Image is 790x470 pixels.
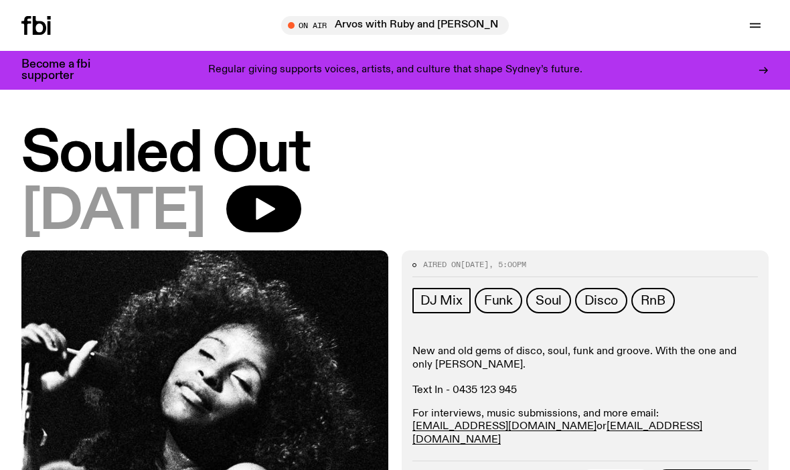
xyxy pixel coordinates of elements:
span: Disco [584,293,618,308]
span: , 5:00pm [489,259,526,270]
span: [DATE] [21,185,205,240]
a: Funk [475,288,522,313]
h1: Souled Out [21,127,769,181]
button: On AirArvos with Ruby and [PERSON_NAME] [281,16,509,35]
a: [EMAIL_ADDRESS][DOMAIN_NAME] [412,421,702,445]
a: Soul [526,288,571,313]
span: DJ Mix [420,293,463,308]
span: RnB [641,293,665,308]
h3: Become a fbi supporter [21,59,107,82]
p: Regular giving supports voices, artists, and culture that shape Sydney’s future. [208,64,582,76]
span: Soul [536,293,562,308]
span: Funk [484,293,513,308]
a: DJ Mix [412,288,471,313]
p: New and old gems of disco, soul, funk and groove. With the one and only [PERSON_NAME]. Text In - ... [412,345,758,397]
a: Disco [575,288,627,313]
span: [DATE] [461,259,489,270]
span: Aired on [423,259,461,270]
a: RnB [631,288,674,313]
a: [EMAIL_ADDRESS][DOMAIN_NAME] [412,421,597,432]
p: For interviews, music submissions, and more email: or [412,408,758,447]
